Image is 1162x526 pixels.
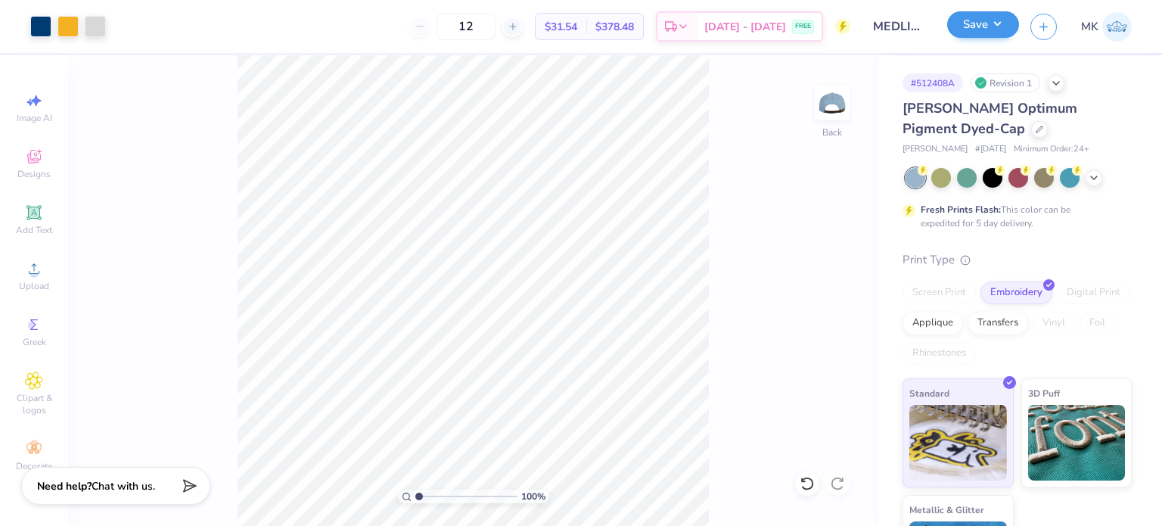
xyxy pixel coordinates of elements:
div: Foil [1080,312,1115,335]
strong: Need help? [37,479,92,493]
span: MK [1081,18,1098,36]
span: 3D Puff [1028,385,1060,401]
img: Standard [909,405,1007,481]
div: Rhinestones [903,342,976,365]
span: $31.54 [545,19,577,35]
span: 100 % [521,490,545,503]
img: Back [817,88,847,118]
span: Decorate [16,460,52,472]
div: Screen Print [903,282,976,304]
div: Vinyl [1033,312,1075,335]
span: Image AI [17,112,52,124]
strong: Fresh Prints Flash: [921,204,1001,216]
span: [PERSON_NAME] [903,143,968,156]
span: Add Text [16,224,52,236]
div: # 512408A [903,73,963,92]
span: Minimum Order: 24 + [1014,143,1089,156]
input: Untitled Design [862,11,936,42]
a: MK [1081,12,1132,42]
div: This color can be expedited for 5 day delivery. [921,203,1107,230]
span: [DATE] - [DATE] [704,19,786,35]
span: [PERSON_NAME] Optimum Pigment Dyed-Cap [903,99,1077,138]
div: Back [822,126,842,139]
span: $378.48 [595,19,634,35]
div: Embroidery [980,282,1052,304]
span: Designs [17,168,51,180]
div: Applique [903,312,963,335]
span: Metallic & Glitter [909,502,984,518]
span: Clipart & logos [8,392,61,416]
div: Print Type [903,251,1132,269]
span: Greek [23,336,46,348]
div: Transfers [968,312,1028,335]
img: 3D Puff [1028,405,1126,481]
span: Chat with us. [92,479,155,493]
span: # [DATE] [975,143,1006,156]
span: FREE [795,21,811,32]
img: Muskan Kumari [1102,12,1132,42]
input: – – [437,13,496,40]
span: Upload [19,280,49,292]
div: Revision 1 [971,73,1040,92]
span: Standard [909,385,949,401]
button: Save [947,11,1019,38]
div: Digital Print [1057,282,1130,304]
